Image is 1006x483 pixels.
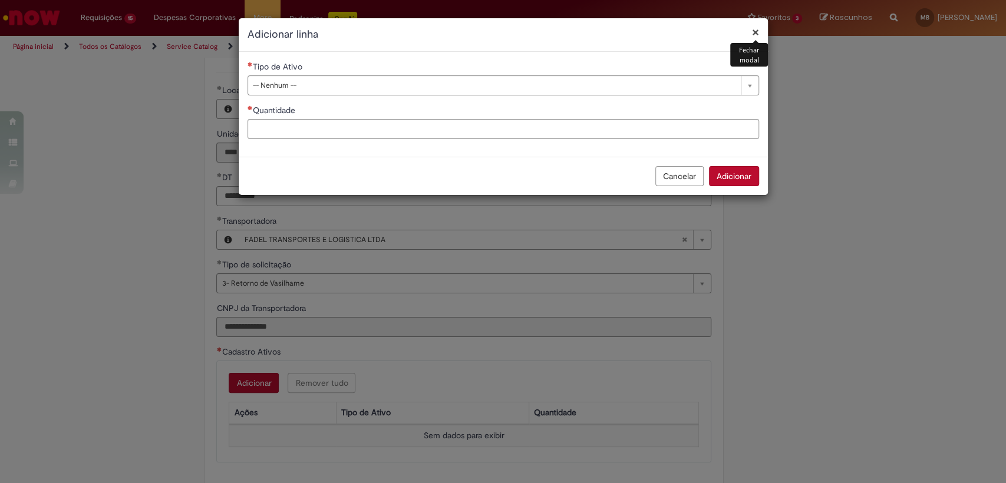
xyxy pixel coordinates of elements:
button: Adicionar [709,166,759,186]
input: Quantidade [248,119,759,139]
span: -- Nenhum -- [253,76,735,95]
span: Tipo de Ativo [253,61,305,72]
button: Fechar modal [752,26,759,38]
h2: Adicionar linha [248,27,759,42]
button: Cancelar [655,166,704,186]
span: Necessários [248,62,253,67]
div: Fechar modal [730,43,767,67]
span: Necessários [248,105,253,110]
span: Quantidade [253,105,298,115]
